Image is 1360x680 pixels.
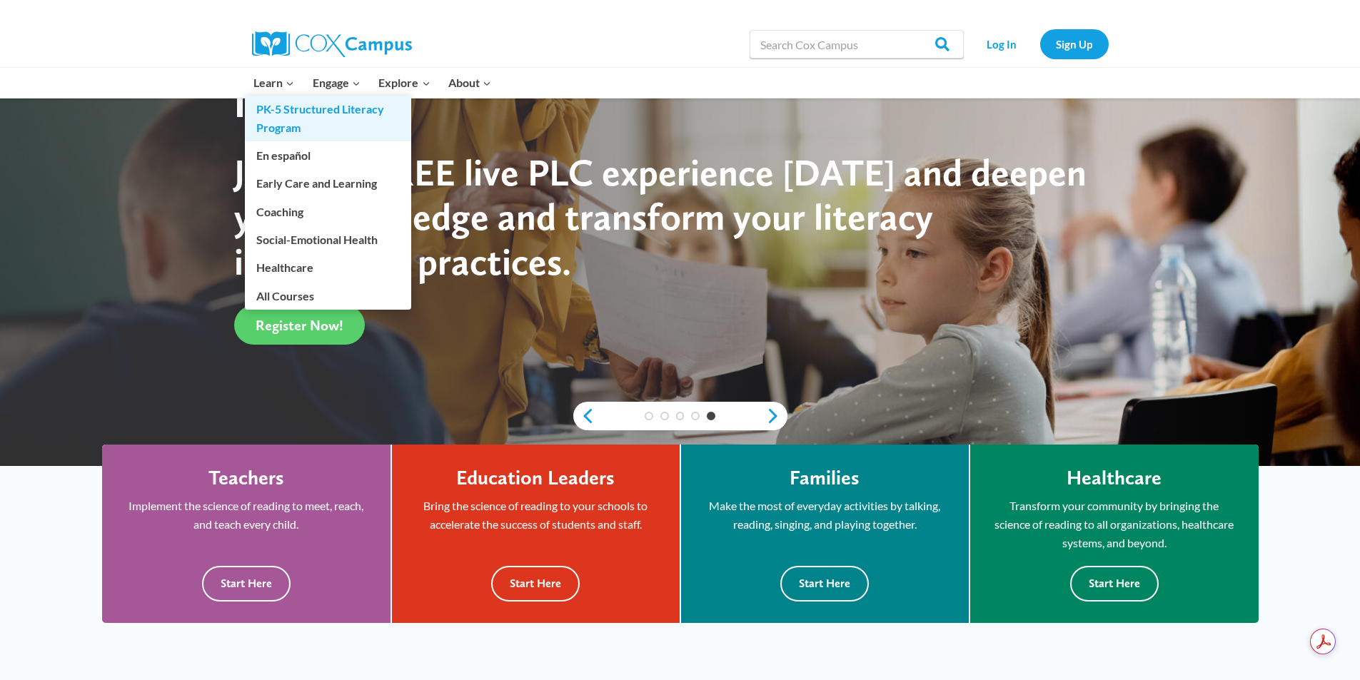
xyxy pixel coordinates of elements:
[303,68,370,98] button: Child menu of Engage
[691,412,700,420] a: 4
[234,305,365,345] a: Register Now!
[1070,566,1159,601] button: Start Here
[992,497,1237,552] p: Transform your community by bringing the science of reading to all organizations, healthcare syst...
[370,68,440,98] button: Child menu of Explore
[1067,466,1162,490] h4: Healthcare
[245,226,411,253] a: Social-Emotional Health
[573,402,787,430] div: content slider buttons
[645,412,653,420] a: 1
[491,566,580,601] button: Start Here
[970,445,1259,623] a: Healthcare Transform your community by bringing the science of reading to all organizations, heal...
[245,142,411,169] a: En español
[660,412,669,420] a: 2
[234,150,1087,284] span: Join this FREE live PLC experience [DATE] and deepen your knowledge and transform your literacy i...
[439,68,500,98] button: Child menu of About
[681,445,969,623] a: Families Make the most of everyday activities by talking, reading, singing, and playing together....
[790,466,860,490] h4: Families
[1040,29,1109,59] a: Sign Up
[256,317,343,334] span: Register Now!
[971,29,1109,59] nav: Secondary Navigation
[245,198,411,225] a: Coaching
[573,407,595,425] a: previous
[750,30,964,59] input: Search Cox Campus
[456,466,615,490] h4: Education Leaders
[245,96,411,141] a: PK-5 Structured Literacy Program
[245,68,500,98] nav: Primary Navigation
[208,466,284,490] h4: Teachers
[971,29,1033,59] a: Log In
[766,407,787,425] a: next
[245,68,304,98] button: Child menu of Learn
[252,31,412,57] img: Cox Campus
[245,254,411,281] a: Healthcare
[413,497,658,533] p: Bring the science of reading to your schools to accelerate the success of students and staff.
[392,445,680,623] a: Education Leaders Bring the science of reading to your schools to accelerate the success of stude...
[202,566,291,601] button: Start Here
[245,170,411,197] a: Early Care and Learning
[707,412,715,420] a: 5
[780,566,869,601] button: Start Here
[124,497,369,533] p: Implement the science of reading to meet, reach, and teach every child.
[245,282,411,309] a: All Courses
[702,497,947,533] p: Make the most of everyday activities by talking, reading, singing, and playing together.
[102,445,391,623] a: Teachers Implement the science of reading to meet, reach, and teach every child. Start Here
[676,412,685,420] a: 3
